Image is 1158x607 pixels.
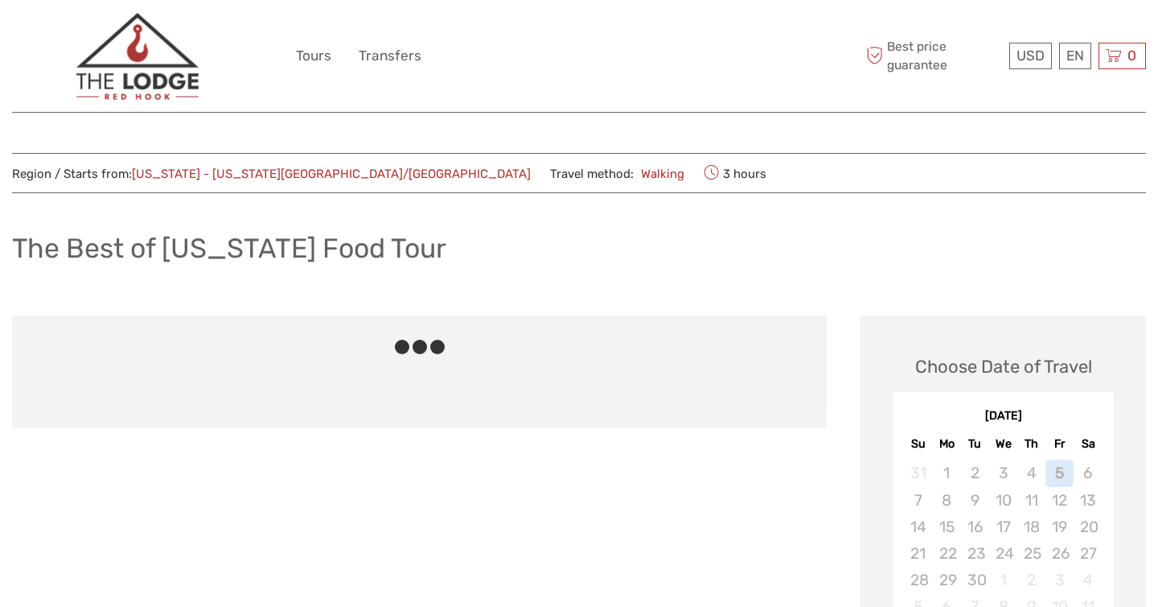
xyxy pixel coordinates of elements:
div: Not available Monday, September 29th, 2025 [933,567,961,593]
a: Tours [296,44,331,68]
div: Not available Friday, September 26th, 2025 [1045,540,1074,567]
div: Not available Saturday, September 6th, 2025 [1074,460,1102,486]
div: Not available Monday, September 1st, 2025 [933,460,961,486]
div: Not available Wednesday, September 17th, 2025 [989,514,1017,540]
img: 3372-446ee131-1f5f-44bb-ab65-b016f9bed1fb_logo_big.png [76,12,199,100]
div: Not available Friday, September 5th, 2025 [1045,460,1074,486]
div: Not available Wednesday, September 24th, 2025 [989,540,1017,567]
a: Walking [634,167,684,181]
div: Not available Saturday, September 13th, 2025 [1074,487,1102,514]
div: Not available Thursday, September 11th, 2025 [1017,487,1045,514]
div: Not available Friday, September 12th, 2025 [1045,487,1074,514]
div: Not available Wednesday, September 3rd, 2025 [989,460,1017,486]
div: Not available Wednesday, October 1st, 2025 [989,567,1017,593]
span: 0 [1125,47,1139,64]
div: We [989,433,1017,455]
div: Not available Sunday, August 31st, 2025 [904,460,932,486]
div: Not available Monday, September 22nd, 2025 [933,540,961,567]
div: Not available Thursday, September 4th, 2025 [1017,460,1045,486]
div: Not available Sunday, September 28th, 2025 [904,567,932,593]
div: Not available Saturday, September 20th, 2025 [1074,514,1102,540]
div: Not available Sunday, September 21st, 2025 [904,540,932,567]
div: Not available Friday, September 19th, 2025 [1045,514,1074,540]
div: Not available Wednesday, September 10th, 2025 [989,487,1017,514]
a: Transfers [359,44,421,68]
div: Not available Tuesday, September 30th, 2025 [961,567,989,593]
div: Not available Tuesday, September 23rd, 2025 [961,540,989,567]
div: Not available Tuesday, September 9th, 2025 [961,487,989,514]
div: Not available Thursday, October 2nd, 2025 [1017,567,1045,593]
div: Not available Tuesday, September 2nd, 2025 [961,460,989,486]
span: Region / Starts from: [12,166,531,183]
div: Sa [1074,433,1102,455]
div: Not available Sunday, September 7th, 2025 [904,487,932,514]
span: Best price guarantee [863,38,1006,73]
div: Mo [933,433,961,455]
div: Choose Date of Travel [915,354,1092,379]
span: 3 hours [704,162,766,184]
div: Su [904,433,932,455]
div: Not available Monday, September 15th, 2025 [933,514,961,540]
div: Fr [1045,433,1074,455]
div: EN [1059,43,1091,69]
div: Not available Thursday, September 25th, 2025 [1017,540,1045,567]
span: USD [1016,47,1045,64]
div: [DATE] [893,408,1114,425]
div: Not available Monday, September 8th, 2025 [933,487,961,514]
div: Tu [961,433,989,455]
h1: The Best of [US_STATE] Food Tour [12,232,446,265]
div: Not available Thursday, September 18th, 2025 [1017,514,1045,540]
span: Travel method: [550,162,684,184]
div: Th [1017,433,1045,455]
div: Not available Friday, October 3rd, 2025 [1045,567,1074,593]
div: Not available Tuesday, September 16th, 2025 [961,514,989,540]
div: Not available Saturday, September 27th, 2025 [1074,540,1102,567]
div: Not available Saturday, October 4th, 2025 [1074,567,1102,593]
div: Not available Sunday, September 14th, 2025 [904,514,932,540]
a: [US_STATE] - [US_STATE][GEOGRAPHIC_DATA]/[GEOGRAPHIC_DATA] [132,167,531,181]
